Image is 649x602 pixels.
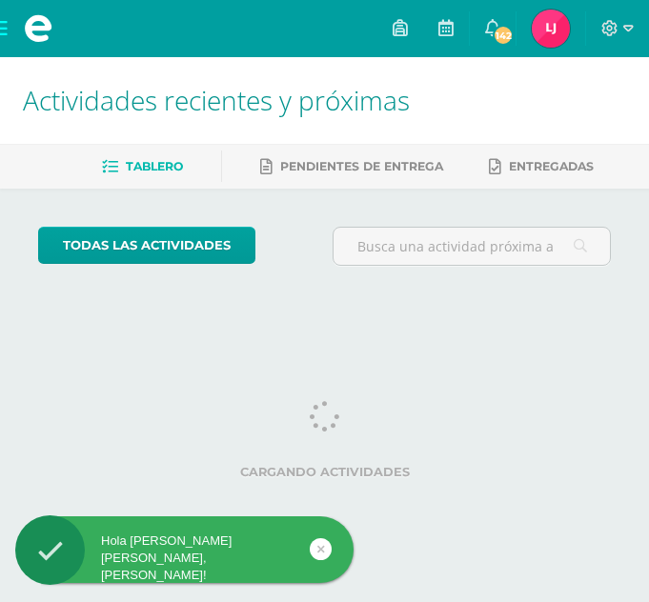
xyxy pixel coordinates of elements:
[15,532,354,585] div: Hola [PERSON_NAME] [PERSON_NAME], [PERSON_NAME]!
[126,159,183,173] span: Tablero
[489,151,594,182] a: Entregadas
[493,25,514,46] span: 142
[509,159,594,173] span: Entregadas
[260,151,443,182] a: Pendientes de entrega
[38,465,611,479] label: Cargando actividades
[532,10,570,48] img: 32eae8cc15b3bc7fde5b75f8e3103b6b.png
[23,82,410,118] span: Actividades recientes y próximas
[38,227,255,264] a: todas las Actividades
[102,151,183,182] a: Tablero
[280,159,443,173] span: Pendientes de entrega
[334,228,611,265] input: Busca una actividad próxima aquí...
